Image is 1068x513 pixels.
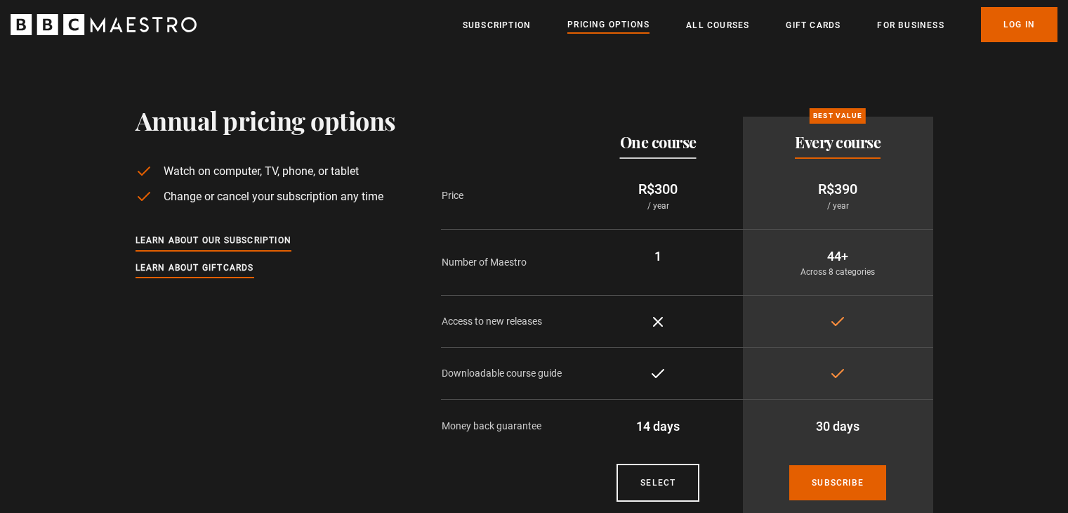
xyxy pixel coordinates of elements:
p: R$300 [585,178,732,200]
a: Pricing Options [567,18,650,33]
p: / year [585,200,732,212]
p: Downloadable course guide [442,366,574,381]
p: 14 days [585,417,732,436]
p: Price [442,188,574,203]
p: Money back guarantee [442,419,574,434]
p: Number of Maestro [442,255,574,270]
a: Learn about our subscription [136,233,292,249]
svg: BBC Maestro [11,14,197,35]
li: Change or cancel your subscription any time [136,188,396,205]
a: Log In [981,7,1057,42]
h2: Every course [795,134,881,150]
p: / year [754,200,922,212]
li: Watch on computer, TV, phone, or tablet [136,163,396,180]
p: R$390 [754,178,922,200]
a: Subscription [463,18,531,32]
nav: Primary [463,7,1057,42]
p: 1 [585,247,732,266]
h2: One course [620,134,697,150]
p: 30 days [754,417,922,436]
p: 44+ [754,247,922,266]
p: Access to new releases [442,314,574,329]
p: Across 8 categories [754,266,922,278]
a: Subscribe [789,465,886,500]
a: Gift Cards [786,18,840,32]
a: All Courses [686,18,749,32]
a: For business [877,18,944,32]
a: Learn about giftcards [136,261,254,276]
a: Courses [617,464,699,502]
p: Best value [810,108,866,124]
h1: Annual pricing options [136,105,396,135]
